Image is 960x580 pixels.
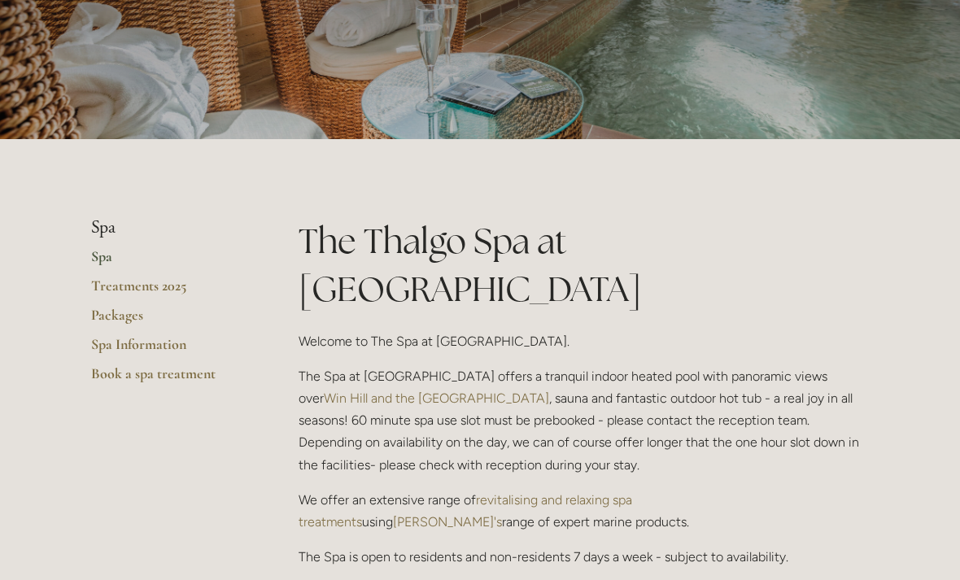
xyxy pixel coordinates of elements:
[91,217,247,238] li: Spa
[91,335,247,364] a: Spa Information
[91,306,247,335] a: Packages
[299,217,869,313] h1: The Thalgo Spa at [GEOGRAPHIC_DATA]
[91,364,247,394] a: Book a spa treatment
[299,330,869,352] p: Welcome to The Spa at [GEOGRAPHIC_DATA].
[91,247,247,277] a: Spa
[299,489,869,533] p: We offer an extensive range of using range of expert marine products.
[393,514,502,530] a: [PERSON_NAME]'s
[299,365,869,476] p: The Spa at [GEOGRAPHIC_DATA] offers a tranquil indoor heated pool with panoramic views over , sau...
[324,390,549,406] a: Win Hill and the [GEOGRAPHIC_DATA]
[91,277,247,306] a: Treatments 2025
[299,546,869,568] p: The Spa is open to residents and non-residents 7 days a week - subject to availability.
